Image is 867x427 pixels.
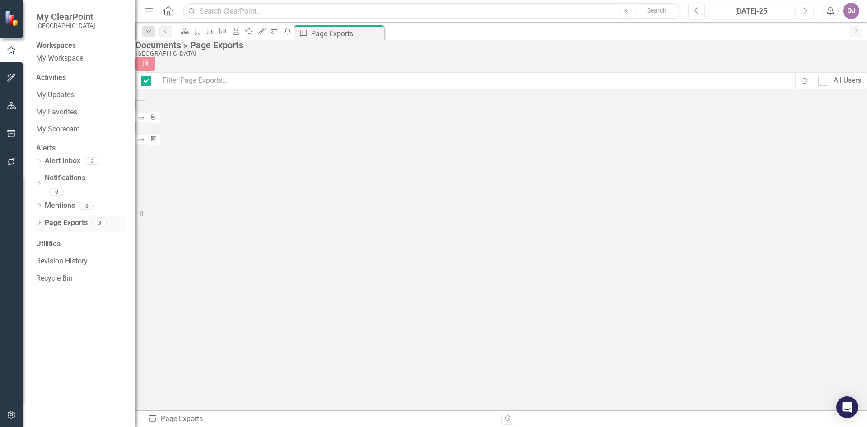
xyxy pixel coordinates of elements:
[36,53,126,64] a: My Workspace
[148,414,494,424] div: Page Exports
[843,3,859,19] button: DJ
[647,7,667,14] span: Search
[36,256,126,267] a: Revision History
[711,6,791,17] div: [DATE]-25
[36,41,126,51] div: Workspaces
[36,90,126,100] a: My Updates
[45,218,88,228] a: Page Exports
[92,219,107,227] div: 3
[834,75,861,86] div: All Users
[5,10,20,26] img: ClearPoint Strategy
[183,3,681,19] input: Search ClearPoint...
[708,3,794,19] button: [DATE]-25
[36,143,126,154] div: Alerts
[45,173,126,183] a: Notifications
[36,11,95,22] span: My ClearPoint
[836,396,858,418] div: Open Intercom Messenger
[135,40,862,50] div: Documents » Page Exports
[36,124,126,135] a: My Scorecard
[135,50,862,57] div: [GEOGRAPHIC_DATA]
[79,202,94,210] div: 0
[311,28,382,39] div: Page Exports
[36,73,126,83] div: Activities
[157,72,796,89] input: Filter Page Exports...
[634,5,679,17] button: Search
[36,239,126,249] div: Utilities
[85,157,99,165] div: 2
[49,188,64,196] div: 0
[36,107,126,117] a: My Favorites
[45,201,75,211] a: Mentions
[36,273,126,284] a: Recycle Bin
[36,22,95,29] small: [GEOGRAPHIC_DATA]
[45,156,80,166] a: Alert Inbox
